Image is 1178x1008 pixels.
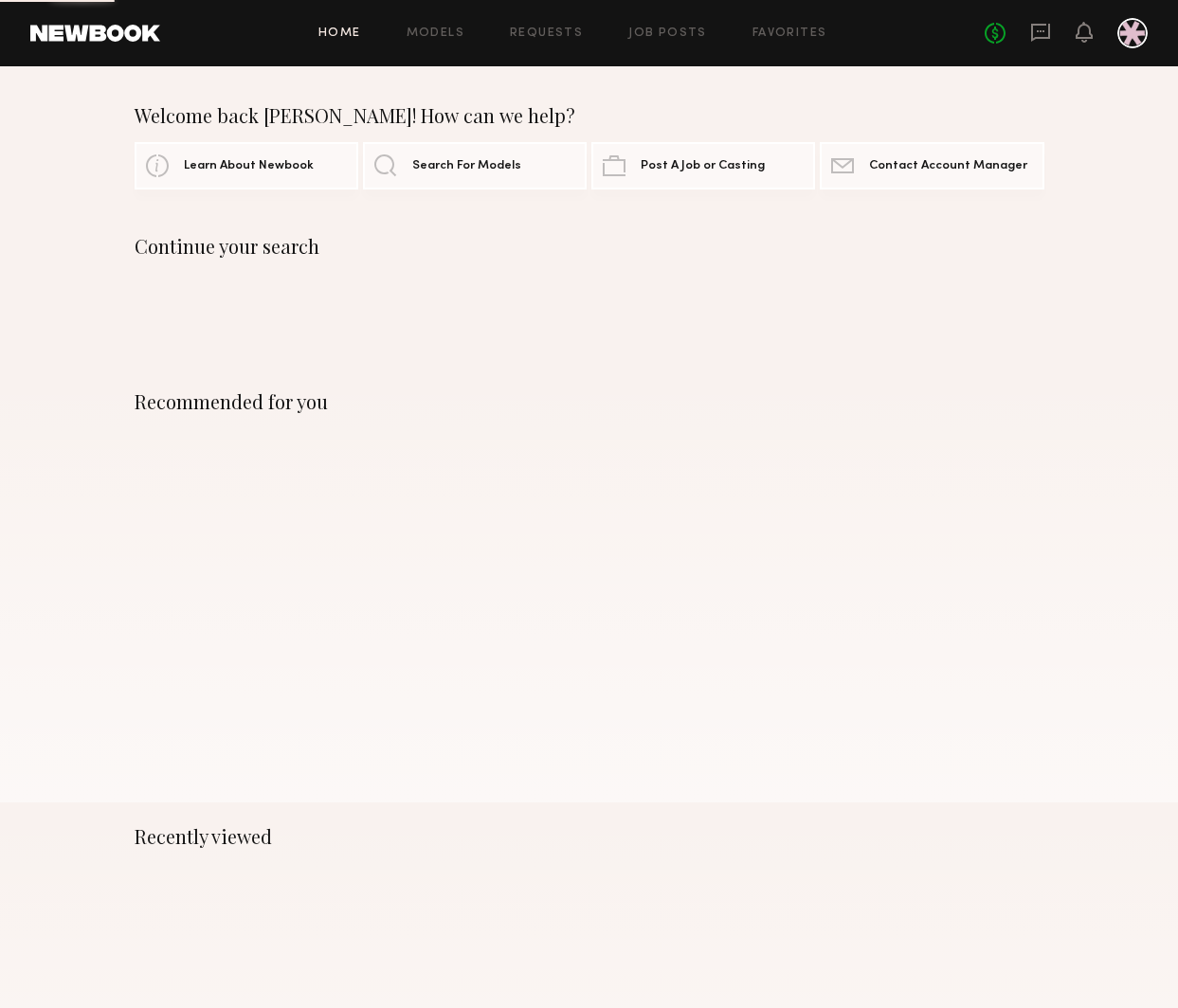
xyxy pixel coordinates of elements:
[184,160,314,172] span: Learn About Newbook
[363,142,587,189] a: Search For Models
[752,27,827,40] a: Favorites
[510,27,583,40] a: Requests
[591,142,815,189] a: Post A Job or Casting
[318,27,361,40] a: Home
[641,160,765,172] span: Post A Job or Casting
[407,27,464,40] a: Models
[135,390,1044,413] div: Recommended for you
[820,142,1043,189] a: Contact Account Manager
[135,235,1044,258] div: Continue your search
[135,825,1044,848] div: Recently viewed
[628,27,707,40] a: Job Posts
[869,160,1027,172] span: Contact Account Manager
[135,142,358,189] a: Learn About Newbook
[135,104,1044,127] div: Welcome back [PERSON_NAME]! How can we help?
[412,160,521,172] span: Search For Models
